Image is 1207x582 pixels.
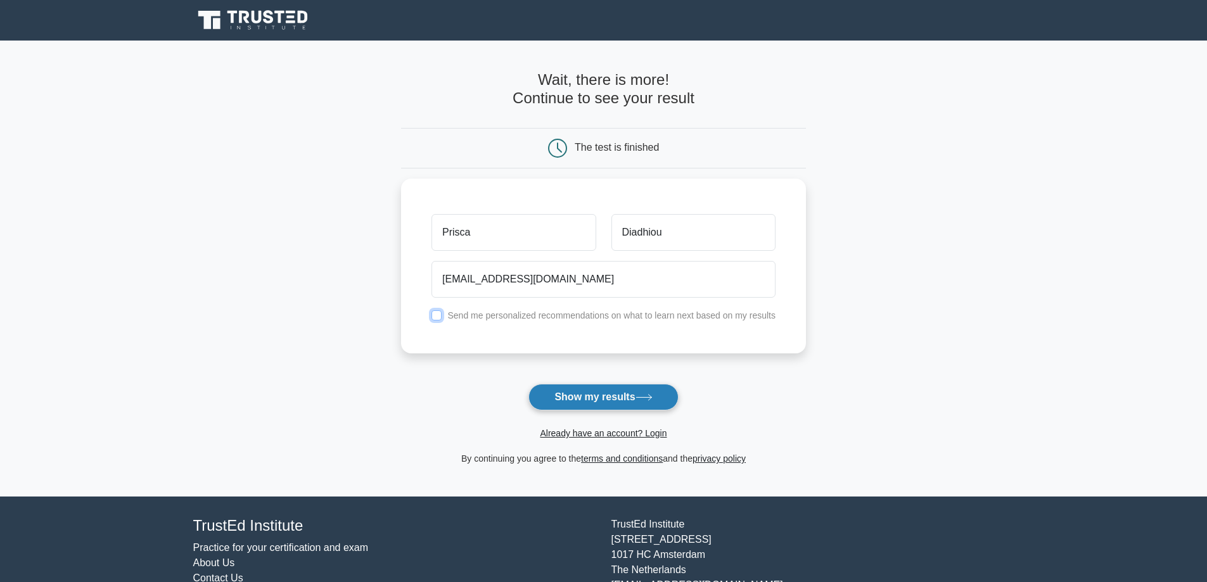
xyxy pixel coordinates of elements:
h4: TrustEd Institute [193,517,596,535]
a: privacy policy [693,453,746,464]
input: First name [431,214,596,251]
div: The test is finished [575,142,659,153]
input: Last name [611,214,776,251]
a: Practice for your certification and exam [193,542,369,553]
a: Already have an account? Login [540,428,667,438]
h4: Wait, there is more! Continue to see your result [401,71,806,108]
a: terms and conditions [581,453,663,464]
button: Show my results [528,384,678,410]
a: About Us [193,557,235,568]
input: Email [431,261,776,298]
div: By continuing you agree to the and the [393,451,814,466]
label: Send me personalized recommendations on what to learn next based on my results [447,310,776,320]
